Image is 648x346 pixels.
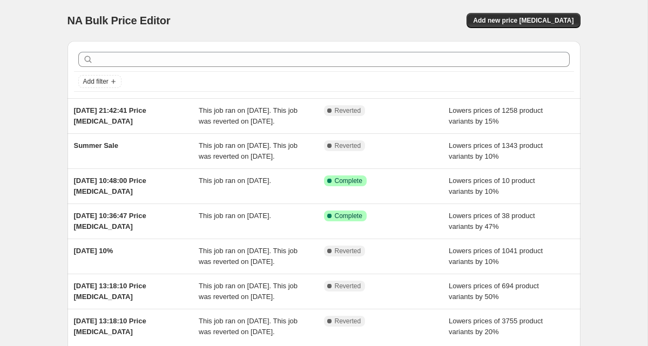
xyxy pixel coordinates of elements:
[449,106,543,125] span: Lowers prices of 1258 product variants by 15%
[74,212,146,230] span: [DATE] 10:36:47 Price [MEDICAL_DATA]
[199,177,271,185] span: This job ran on [DATE].
[74,177,146,195] span: [DATE] 10:48:00 Price [MEDICAL_DATA]
[74,106,146,125] span: [DATE] 21:42:41 Price [MEDICAL_DATA]
[199,317,298,336] span: This job ran on [DATE]. This job was reverted on [DATE].
[335,141,361,150] span: Reverted
[335,247,361,255] span: Reverted
[83,77,109,86] span: Add filter
[449,141,543,160] span: Lowers prices of 1343 product variants by 10%
[74,317,146,336] span: [DATE] 13:18:10 Price [MEDICAL_DATA]
[449,317,543,336] span: Lowers prices of 3755 product variants by 20%
[467,13,580,28] button: Add new price [MEDICAL_DATA]
[449,282,539,301] span: Lowers prices of 694 product variants by 50%
[449,177,535,195] span: Lowers prices of 10 product variants by 10%
[335,317,361,325] span: Reverted
[199,247,298,266] span: This job ran on [DATE]. This job was reverted on [DATE].
[449,212,535,230] span: Lowers prices of 38 product variants by 47%
[473,16,573,25] span: Add new price [MEDICAL_DATA]
[199,141,298,160] span: This job ran on [DATE]. This job was reverted on [DATE].
[335,282,361,290] span: Reverted
[335,177,362,185] span: Complete
[74,247,113,255] span: [DATE] 10%
[199,106,298,125] span: This job ran on [DATE]. This job was reverted on [DATE].
[74,282,146,301] span: [DATE] 13:18:10 Price [MEDICAL_DATA]
[78,75,122,88] button: Add filter
[199,282,298,301] span: This job ran on [DATE]. This job was reverted on [DATE].
[335,106,361,115] span: Reverted
[74,141,118,150] span: Summer Sale
[67,15,171,26] span: NA Bulk Price Editor
[335,212,362,220] span: Complete
[449,247,543,266] span: Lowers prices of 1041 product variants by 10%
[199,212,271,220] span: This job ran on [DATE].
